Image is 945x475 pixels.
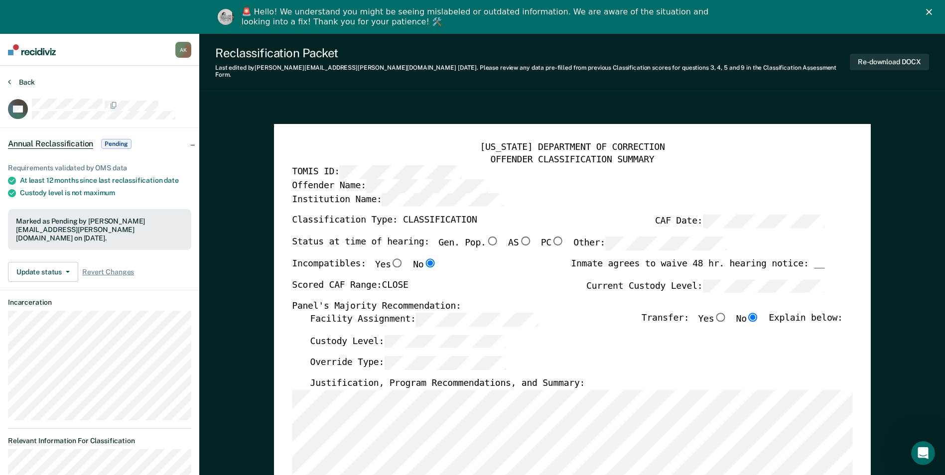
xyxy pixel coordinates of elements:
[8,298,191,307] dt: Incarceration
[84,189,115,197] span: maximum
[8,44,56,55] img: Recidiviz
[292,258,436,279] div: Incompatibles:
[382,193,504,207] input: Institution Name:
[8,139,93,149] span: Annual Reclassification
[702,215,824,229] input: CAF Date:
[375,258,404,271] label: Yes
[175,42,191,58] div: A K
[571,258,824,279] div: Inmate agrees to waive 48 hr. hearing notice: __
[911,441,935,465] iframe: Intercom live chat
[702,279,824,293] input: Current Custody Level:
[605,237,727,250] input: Other:
[292,279,408,293] label: Scored CAF Range: CLOSE
[310,378,585,390] label: Justification, Program Recommendations, and Summary:
[698,312,727,326] label: Yes
[310,356,506,370] label: Override Type:
[714,312,727,321] input: Yes
[747,312,760,321] input: No
[215,46,850,60] div: Reclassification Packet
[423,258,436,267] input: No
[82,268,134,276] span: Revert Changes
[642,312,843,334] div: Transfer: Explain below:
[292,215,477,229] label: Classification Type: CLASSIFICATION
[586,279,824,293] label: Current Custody Level:
[242,7,712,27] div: 🚨 Hello! We understand you might be seeing mislabeled or outdated information. We are aware of th...
[519,237,532,245] input: AS
[438,237,499,250] label: Gen. Pop.
[16,217,183,242] div: Marked as Pending by [PERSON_NAME][EMAIL_ADDRESS][PERSON_NAME][DOMAIN_NAME] on [DATE].
[292,165,461,179] label: TOMIS ID:
[310,334,506,348] label: Custody Level:
[736,312,759,326] label: No
[655,215,824,229] label: CAF Date:
[292,179,488,193] label: Offender Name:
[218,9,234,25] img: Profile image for Kim
[551,237,564,245] input: PC
[292,237,727,258] div: Status at time of hearing:
[366,179,488,193] input: Offender Name:
[486,237,499,245] input: Gen. Pop.
[292,153,852,165] div: OFFENDER CLASSIFICATION SUMMARY
[540,237,564,250] label: PC
[292,193,504,207] label: Institution Name:
[384,356,506,370] input: Override Type:
[926,9,936,15] div: Close
[384,334,506,348] input: Custody Level:
[101,139,131,149] span: Pending
[164,176,178,184] span: date
[850,54,929,70] button: Re-download DOCX
[391,258,404,267] input: Yes
[413,258,436,271] label: No
[573,237,727,250] label: Other:
[8,437,191,445] dt: Relevant Information For Classification
[310,312,538,326] label: Facility Assignment:
[508,237,532,250] label: AS
[20,189,191,197] div: Custody level is not
[215,64,850,79] div: Last edited by [PERSON_NAME][EMAIL_ADDRESS][PERSON_NAME][DOMAIN_NAME] . Please review any data pr...
[8,78,35,87] button: Back
[415,312,538,326] input: Facility Assignment:
[8,164,191,172] div: Requirements validated by OMS data
[20,176,191,185] div: At least 12 months since last reclassification
[339,165,461,179] input: TOMIS ID:
[8,262,78,282] button: Update status
[458,64,477,71] span: [DATE]
[292,142,852,154] div: [US_STATE] DEPARTMENT OF CORRECTION
[292,301,824,313] div: Panel's Majority Recommendation:
[175,42,191,58] button: AK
